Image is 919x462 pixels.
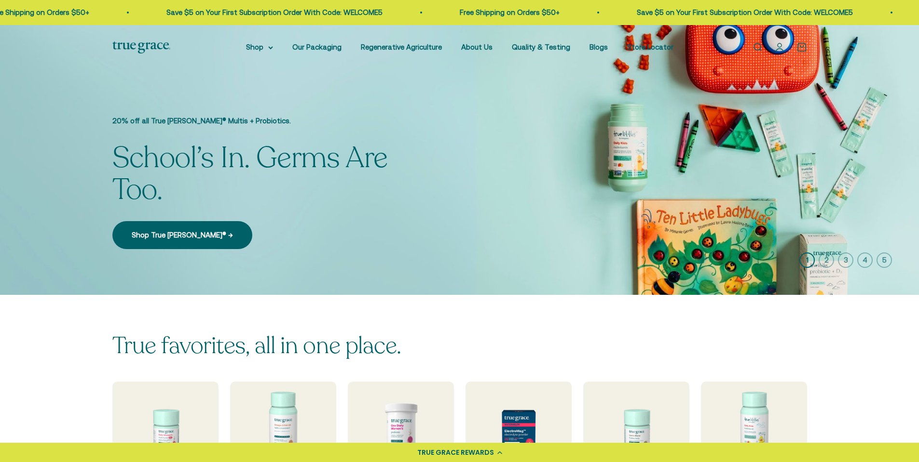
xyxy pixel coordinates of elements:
[590,43,608,51] a: Blogs
[135,7,351,18] p: Save $5 on Your First Subscription Order With Code: WELCOME5
[838,252,853,268] button: 3
[461,43,493,51] a: About Us
[877,252,892,268] button: 5
[627,43,673,51] a: Store Locator
[417,448,494,458] div: TRUE GRACE REWARDS
[246,41,273,53] summary: Shop
[112,221,252,249] a: Shop True [PERSON_NAME]® →
[112,115,431,127] p: 20% off all True [PERSON_NAME]® Multis + Probiotics.
[428,8,528,16] a: Free Shipping on Orders $50+
[112,330,401,361] split-lines: True favorites, all in one place.
[799,252,815,268] button: 1
[857,252,873,268] button: 4
[512,43,570,51] a: Quality & Testing
[112,138,388,210] split-lines: School’s In. Germs Are Too.
[361,43,442,51] a: Regenerative Agriculture
[819,252,834,268] button: 2
[292,43,342,51] a: Our Packaging
[605,7,822,18] p: Save $5 on Your First Subscription Order With Code: WELCOME5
